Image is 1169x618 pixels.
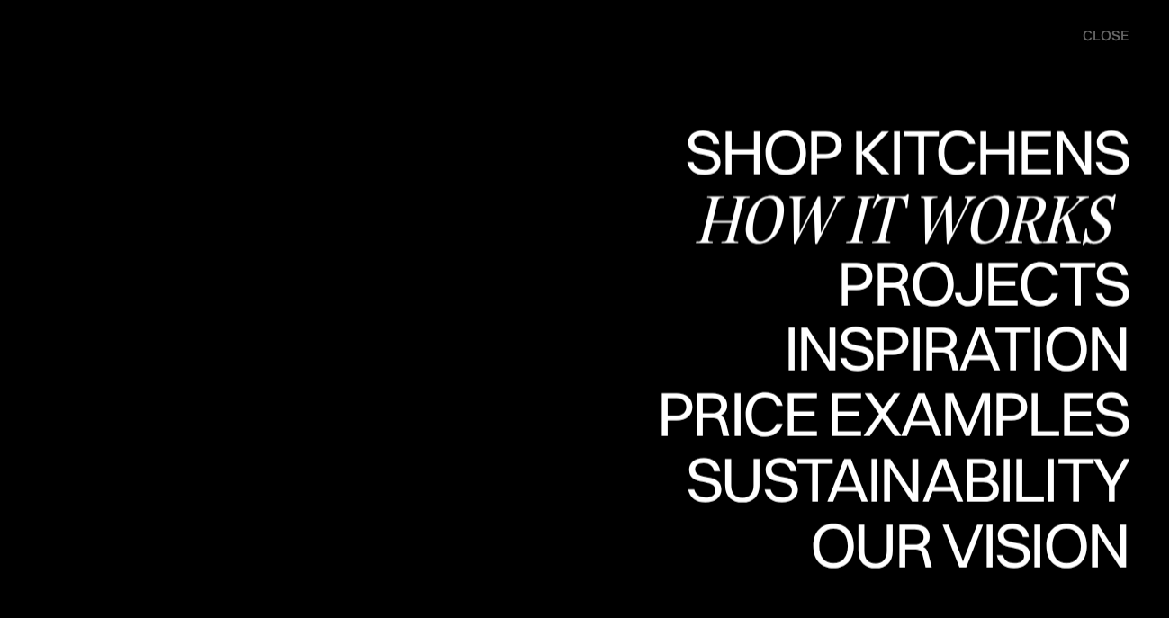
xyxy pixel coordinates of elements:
a: Shop KitchensShop Kitchens [676,121,1129,186]
a: Our visionOur vision [795,513,1129,578]
div: Our vision [795,513,1129,576]
a: How it worksHow it works [695,185,1129,251]
a: ProjectsProjects [837,251,1129,317]
div: Inspiration [759,380,1129,443]
div: menu [1065,18,1129,54]
div: Sustainability [670,511,1129,574]
div: How it works [695,187,1129,250]
div: Inspiration [759,317,1129,380]
div: Projects [837,251,1129,314]
a: SustainabilitySustainability [670,448,1129,514]
div: Price examples [657,445,1129,508]
a: InspirationInspiration [759,317,1129,382]
a: Price examplesPrice examples [657,382,1129,448]
div: Shop Kitchens [676,121,1129,184]
div: Shop Kitchens [676,184,1129,246]
div: close [1083,26,1129,46]
div: Projects [837,314,1129,377]
div: Sustainability [670,448,1129,511]
div: Price examples [657,382,1129,445]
